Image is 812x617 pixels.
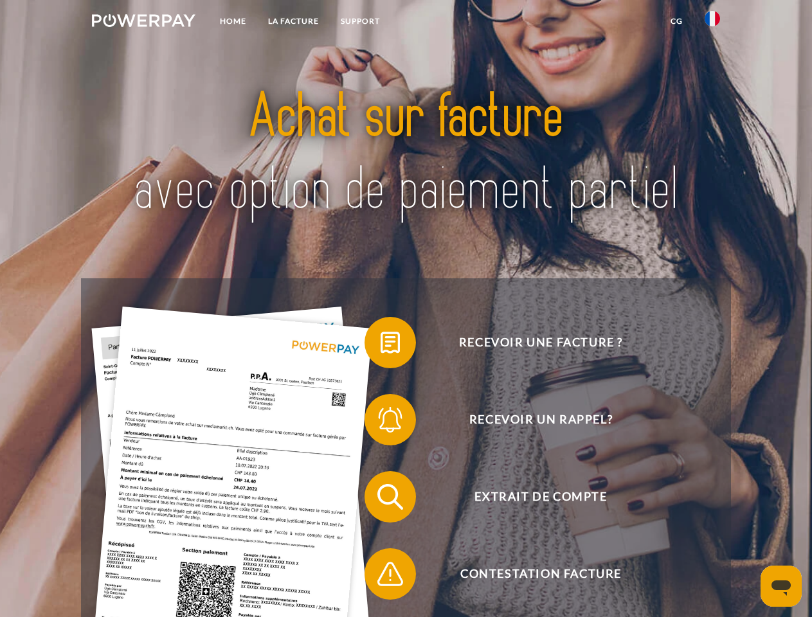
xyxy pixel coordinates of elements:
button: Recevoir un rappel? [365,394,699,445]
span: Recevoir une facture ? [383,317,698,368]
img: title-powerpay_fr.svg [123,62,689,246]
a: Support [330,10,391,33]
a: LA FACTURE [257,10,330,33]
img: fr [705,11,720,26]
a: CG [660,10,694,33]
span: Recevoir un rappel? [383,394,698,445]
img: qb_bill.svg [374,326,406,359]
span: Contestation Facture [383,548,698,600]
img: logo-powerpay-white.svg [92,14,195,27]
img: qb_warning.svg [374,558,406,590]
a: Home [209,10,257,33]
button: Contestation Facture [365,548,699,600]
span: Extrait de compte [383,471,698,523]
img: qb_bell.svg [374,404,406,436]
button: Recevoir une facture ? [365,317,699,368]
button: Extrait de compte [365,471,699,523]
iframe: Bouton de lancement de la fenêtre de messagerie [761,566,802,607]
img: qb_search.svg [374,481,406,513]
